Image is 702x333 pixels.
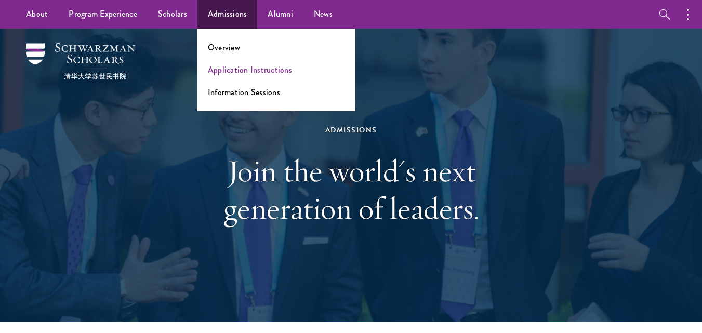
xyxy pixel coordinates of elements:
a: Application Instructions [208,64,292,76]
div: Admissions [172,124,531,137]
img: Schwarzman Scholars [26,43,135,79]
a: Information Sessions [208,86,280,98]
a: Overview [208,42,240,54]
h1: Join the world's next generation of leaders. [172,152,531,227]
